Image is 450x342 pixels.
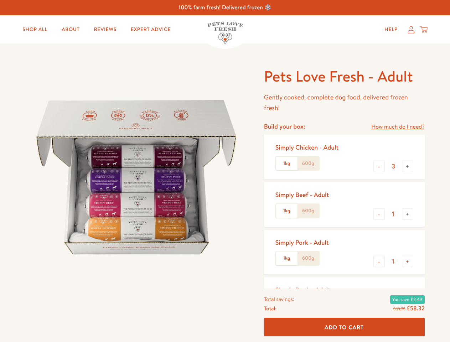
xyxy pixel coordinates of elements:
h4: Build your box: [264,122,305,130]
a: Shop All [17,22,53,37]
span: £58.32 [407,304,424,312]
span: Add To Cart [325,323,364,331]
a: About [56,22,85,37]
label: 600g [298,204,319,218]
div: Simply Pork - Adult [275,238,329,247]
label: 1kg [276,204,298,218]
button: + [402,208,413,220]
button: - [373,208,385,220]
span: You save £2.43 [390,295,424,304]
a: Help [379,22,403,37]
label: 1kg [276,157,298,170]
img: Pets Love Fresh - Adult [26,67,247,288]
div: Simply Duck - Adult [275,286,331,294]
h1: Pets Love Fresh - Adult [264,67,425,86]
img: Pets Love Fresh [207,22,243,43]
a: How much do I need? [371,122,424,132]
label: 600g [298,157,319,170]
span: Total: [264,304,276,313]
p: Gently cooked, complete dog food, delivered frozen fresh! [264,92,425,114]
span: Total savings: [264,294,294,304]
s: £60.75 [393,306,405,311]
a: Reviews [88,22,122,37]
button: + [402,256,413,267]
button: + [402,161,413,172]
button: Add To Cart [264,318,425,337]
div: Simply Chicken - Adult [275,143,338,151]
a: Expert Advice [125,22,176,37]
div: Simply Beef - Adult [275,191,329,199]
label: 1kg [276,252,298,265]
label: 600g [298,252,319,265]
button: - [373,161,385,172]
button: - [373,256,385,267]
